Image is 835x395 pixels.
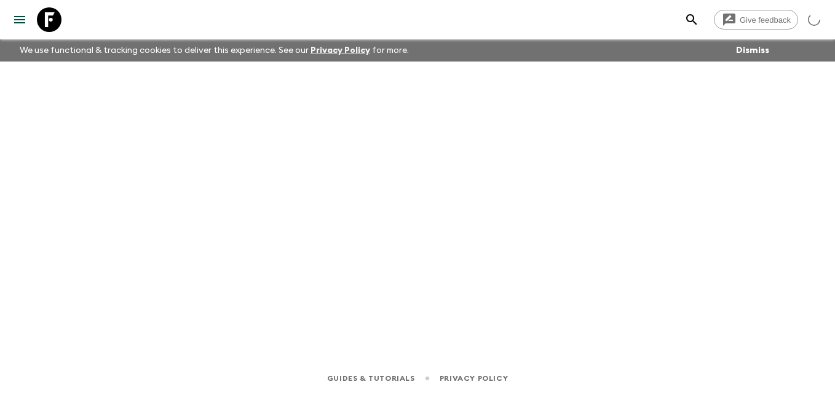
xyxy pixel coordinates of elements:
button: menu [7,7,32,32]
a: Guides & Tutorials [327,372,415,385]
p: We use functional & tracking cookies to deliver this experience. See our for more. [15,39,414,62]
button: Dismiss [733,42,772,59]
button: search adventures [679,7,704,32]
a: Privacy Policy [311,46,370,55]
span: Give feedback [733,15,797,25]
a: Privacy Policy [440,372,508,385]
a: Give feedback [714,10,798,30]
